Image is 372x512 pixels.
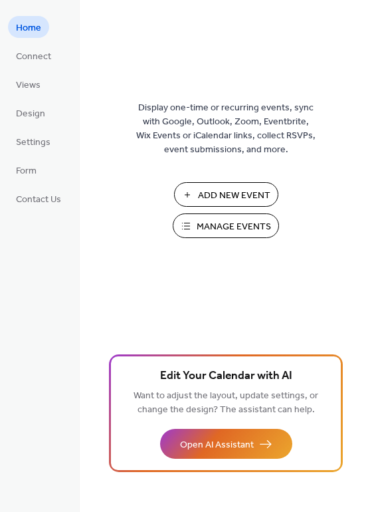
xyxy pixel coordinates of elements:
span: Edit Your Calendar with AI [160,367,292,386]
button: Add New Event [174,182,278,207]
a: Connect [8,45,59,66]
a: Design [8,102,53,124]
a: Settings [8,130,58,152]
span: Open AI Assistant [180,438,254,452]
span: Design [16,107,45,121]
span: Want to adjust the layout, update settings, or change the design? The assistant can help. [134,387,318,419]
span: Settings [16,136,50,150]
a: Home [8,16,49,38]
a: Form [8,159,45,181]
a: Views [8,73,48,95]
span: Form [16,164,37,178]
span: Add New Event [198,189,270,203]
span: Display one-time or recurring events, sync with Google, Outlook, Zoom, Eventbrite, Wix Events or ... [136,101,316,157]
span: Connect [16,50,51,64]
span: Manage Events [197,220,271,234]
span: Home [16,21,41,35]
button: Manage Events [173,213,279,238]
span: Contact Us [16,193,61,207]
span: Views [16,78,41,92]
button: Open AI Assistant [160,429,292,459]
a: Contact Us [8,188,69,209]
